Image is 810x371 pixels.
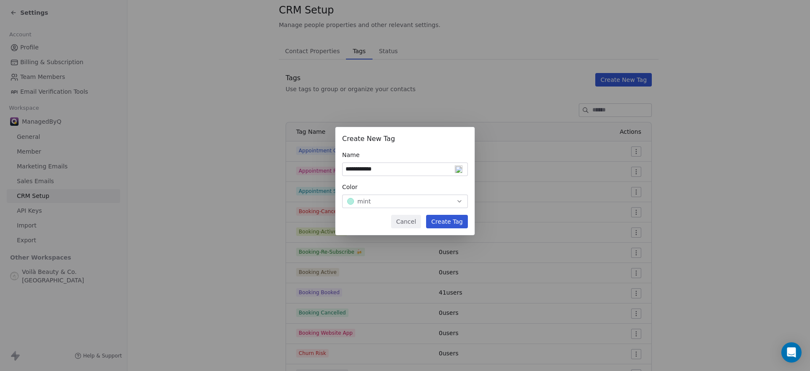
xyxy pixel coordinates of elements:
button: mint [342,195,468,208]
span: mint [357,197,371,206]
div: Color [342,183,468,191]
button: Create Tag [426,215,468,228]
button: Cancel [391,215,421,228]
img: 19.png [455,165,462,173]
div: Create New Tag [342,134,468,144]
div: Name [342,151,468,159]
